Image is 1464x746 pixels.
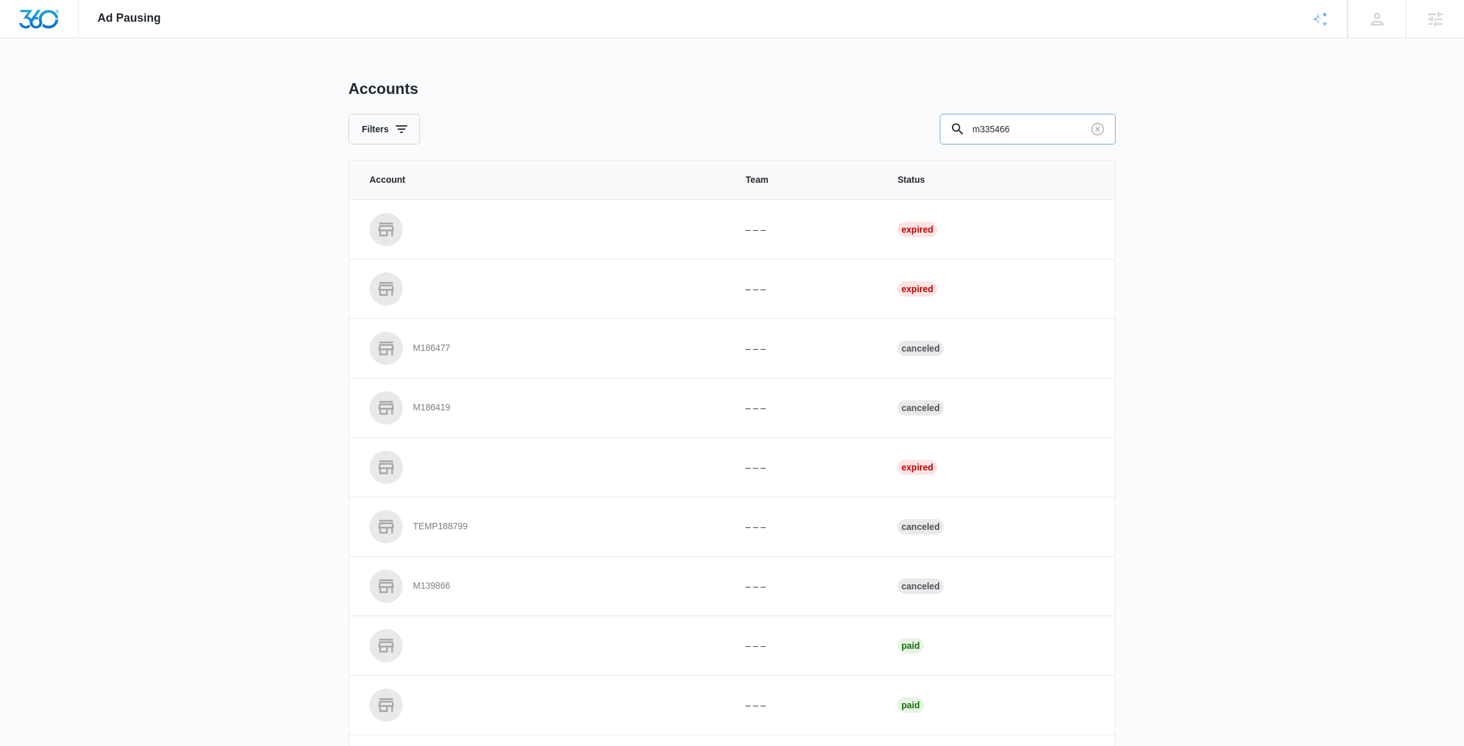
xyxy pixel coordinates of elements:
[940,114,1116,144] input: Search By Account Number
[370,332,715,365] a: M186477
[413,342,450,355] p: M186477
[348,79,418,98] h1: Accounts
[745,461,867,474] p: – – –
[413,580,450,593] p: M139866
[745,699,867,712] p: – – –
[898,519,944,534] div: Canceled
[370,510,715,543] a: TEMP188799
[745,580,867,593] p: – – –
[898,281,937,297] div: Expired
[745,173,867,187] span: Team
[745,520,867,534] p: – – –
[413,520,468,533] p: TEMP188799
[745,223,867,237] p: – – –
[898,341,944,356] div: Canceled
[1087,119,1108,139] button: Clear
[348,114,420,144] button: Filters
[898,460,937,475] div: Expired
[745,639,867,653] p: – – –
[98,12,161,25] span: Ad Pausing
[370,570,715,603] a: M139866
[898,173,1094,187] span: Status
[413,401,450,414] p: M186419
[898,400,944,416] div: Canceled
[745,342,867,355] p: – – –
[745,283,867,296] p: – – –
[898,222,937,237] div: Expired
[898,579,944,594] div: Canceled
[370,391,715,424] a: M186419
[898,638,924,653] div: Paid
[745,401,867,415] p: – – –
[898,697,924,713] div: Paid
[370,173,715,187] span: Account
